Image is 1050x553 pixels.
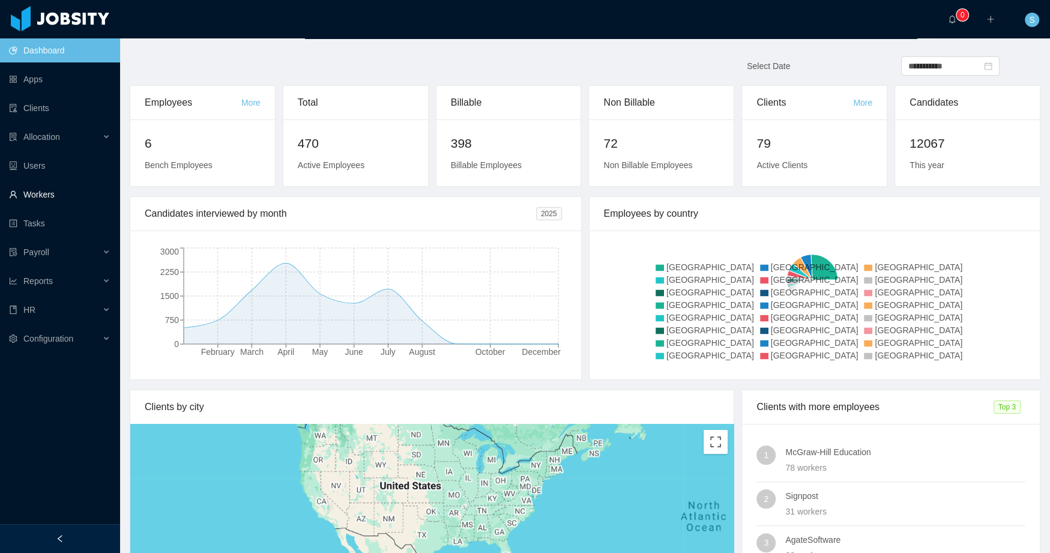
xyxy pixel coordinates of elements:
h2: 398 [451,134,567,153]
span: [GEOGRAPHIC_DATA] [771,351,858,360]
div: Non Billable [603,86,719,119]
span: [GEOGRAPHIC_DATA] [875,351,962,360]
span: 2 [764,489,768,509]
div: Billable [451,86,567,119]
tspan: August [409,347,435,357]
div: Clients [756,86,853,119]
a: More [241,98,261,107]
span: Allocation [23,132,60,142]
h4: McGraw-Hill Education [785,446,1025,459]
span: [GEOGRAPHIC_DATA] [875,288,962,297]
tspan: 3000 [160,246,179,256]
div: Candidates interviewed by month [145,197,536,231]
span: [GEOGRAPHIC_DATA] [666,262,754,272]
span: Bench Employees [145,160,213,170]
span: [GEOGRAPHIC_DATA] [771,288,858,297]
tspan: 2250 [160,267,179,277]
span: [GEOGRAPHIC_DATA] [666,313,754,322]
div: 31 workers [785,505,1025,518]
span: 1 [764,446,768,465]
a: icon: auditClients [9,96,110,120]
span: [GEOGRAPHIC_DATA] [666,288,754,297]
div: 78 workers [785,461,1025,474]
h2: 79 [756,134,872,153]
i: icon: line-chart [9,277,17,285]
i: icon: setting [9,334,17,343]
tspan: April [277,347,294,357]
tspan: May [312,347,328,357]
i: icon: bell [948,15,956,23]
span: Active Employees [298,160,364,170]
i: icon: file-protect [9,248,17,256]
a: icon: profileTasks [9,211,110,235]
a: icon: userWorkers [9,183,110,207]
span: [GEOGRAPHIC_DATA] [771,275,858,285]
i: icon: book [9,306,17,314]
sup: 0 [956,9,968,21]
tspan: 750 [165,315,180,325]
div: Total [298,86,414,119]
span: [GEOGRAPHIC_DATA] [666,300,754,310]
div: Employees by country [604,197,1026,231]
i: icon: solution [9,133,17,141]
span: [GEOGRAPHIC_DATA] [771,313,858,322]
span: [GEOGRAPHIC_DATA] [771,325,858,335]
span: [GEOGRAPHIC_DATA] [771,262,858,272]
span: 2025 [536,207,562,220]
a: icon: robotUsers [9,154,110,178]
tspan: 0 [174,339,179,349]
span: Select Date [747,61,790,71]
h4: Signpost [785,489,1025,503]
a: More [853,98,872,107]
span: Non Billable Employees [603,160,692,170]
span: [GEOGRAPHIC_DATA] [666,275,754,285]
span: [GEOGRAPHIC_DATA] [875,300,962,310]
span: [GEOGRAPHIC_DATA] [875,313,962,322]
span: Reports [23,276,53,286]
span: [GEOGRAPHIC_DATA] [875,262,962,272]
h2: 6 [145,134,261,153]
div: Candidates [910,86,1025,119]
span: 3 [764,533,768,552]
span: Payroll [23,247,49,257]
i: icon: plus [986,15,995,23]
tspan: 1500 [160,291,179,301]
h2: 72 [603,134,719,153]
span: [GEOGRAPHIC_DATA] [875,338,962,348]
tspan: July [381,347,396,357]
span: S [1029,13,1034,27]
span: Active Clients [756,160,807,170]
span: Configuration [23,334,73,343]
h2: 12067 [910,134,1025,153]
span: [GEOGRAPHIC_DATA] [771,300,858,310]
span: This year [910,160,944,170]
a: icon: appstoreApps [9,67,110,91]
span: [GEOGRAPHIC_DATA] [666,325,754,335]
span: [GEOGRAPHIC_DATA] [666,351,754,360]
a: icon: pie-chartDashboard [9,38,110,62]
button: Toggle fullscreen view [704,430,728,454]
tspan: December [522,347,561,357]
div: Clients by city [145,390,719,424]
h2: 470 [298,134,414,153]
span: [GEOGRAPHIC_DATA] [771,338,858,348]
div: Employees [145,86,241,119]
span: [GEOGRAPHIC_DATA] [875,325,962,335]
tspan: June [345,347,363,357]
div: Clients with more employees [756,390,993,424]
span: Billable Employees [451,160,522,170]
tspan: March [240,347,264,357]
span: [GEOGRAPHIC_DATA] [666,338,754,348]
span: [GEOGRAPHIC_DATA] [875,275,962,285]
span: Top 3 [994,400,1021,414]
i: icon: calendar [984,62,992,70]
tspan: October [475,347,505,357]
tspan: February [201,347,235,357]
h4: AgateSoftware [785,533,1025,546]
span: HR [23,305,35,315]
